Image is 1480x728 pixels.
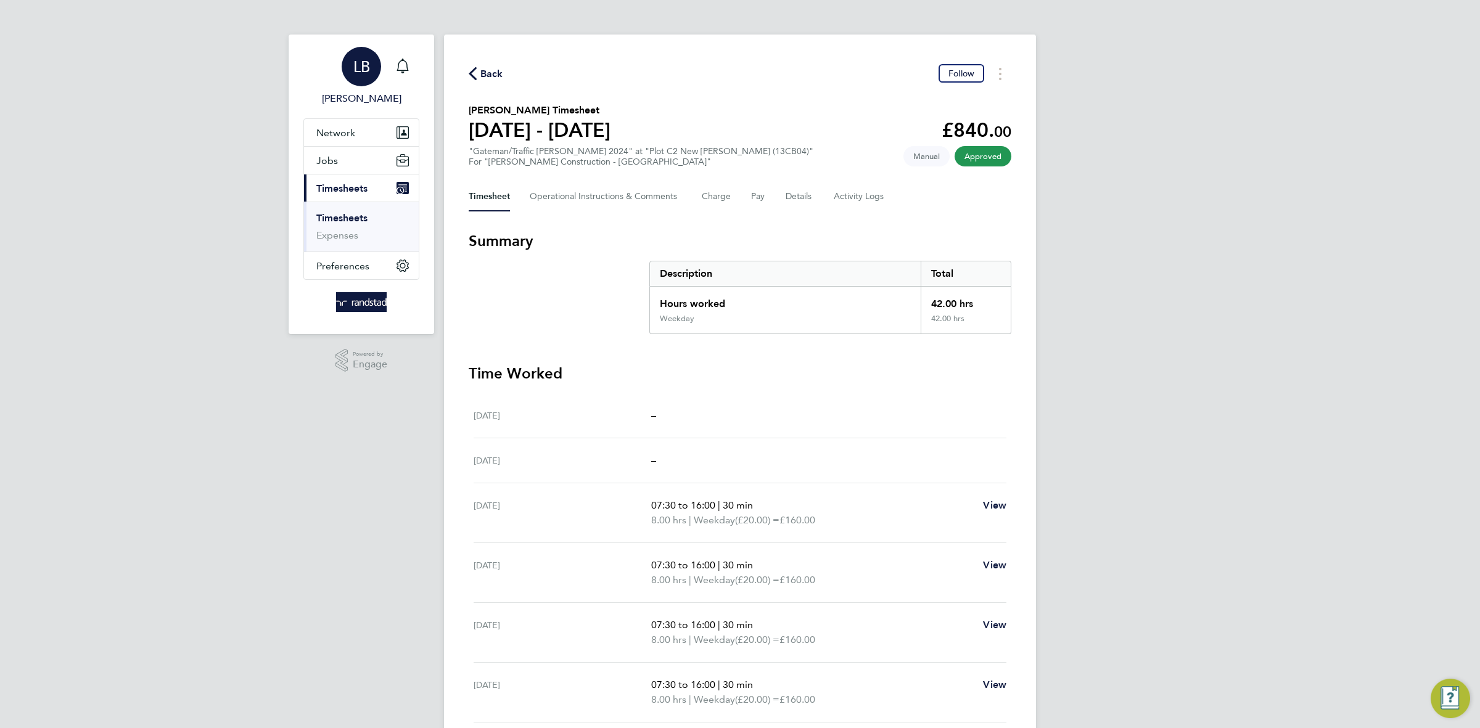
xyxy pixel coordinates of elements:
[303,292,419,312] a: Go to home page
[702,182,731,211] button: Charge
[480,67,503,81] span: Back
[651,454,656,466] span: –
[353,349,387,359] span: Powered by
[660,314,694,324] div: Weekday
[689,514,691,526] span: |
[718,559,720,571] span: |
[942,118,1011,142] app-decimal: £840.
[779,634,815,645] span: £160.00
[694,513,735,528] span: Weekday
[353,59,370,75] span: LB
[651,409,656,421] span: –
[735,514,779,526] span: (£20.00) =
[474,558,651,587] div: [DATE]
[469,118,610,142] h1: [DATE] - [DATE]
[316,212,368,224] a: Timesheets
[983,679,1006,690] span: View
[689,574,691,586] span: |
[469,157,813,167] div: For "[PERSON_NAME] Construction - [GEOGRAPHIC_DATA]"
[735,693,779,705] span: (£20.00) =
[304,252,419,279] button: Preferences
[1431,679,1470,718] button: Engage Resource Center
[983,559,1006,571] span: View
[649,261,1011,334] div: Summary
[983,499,1006,511] span: View
[735,574,779,586] span: (£20.00) =
[694,692,735,707] span: Weekday
[651,619,715,631] span: 07:30 to 16:00
[469,182,510,211] button: Timesheet
[723,679,753,690] span: 30 min
[779,514,815,526] span: £160.00
[303,47,419,106] a: LB[PERSON_NAME]
[474,677,651,707] div: [DATE]
[989,64,1011,83] button: Timesheets Menu
[650,287,921,314] div: Hours worked
[304,174,419,202] button: Timesheets
[316,182,368,194] span: Timesheets
[289,35,434,334] nav: Main navigation
[718,619,720,631] span: |
[723,499,753,511] span: 30 min
[316,127,355,139] span: Network
[304,147,419,174] button: Jobs
[469,231,1011,251] h3: Summary
[983,619,1006,631] span: View
[316,260,369,272] span: Preferences
[779,574,815,586] span: £160.00
[651,634,686,645] span: 8.00 hrs
[983,498,1006,513] a: View
[718,679,720,690] span: |
[779,693,815,705] span: £160.00
[834,182,886,211] button: Activity Logs
[651,559,715,571] span: 07:30 to 16:00
[469,103,610,118] h2: [PERSON_NAME] Timesheet
[303,91,419,106] span: Louis Barnfield
[955,146,1011,166] span: This timesheet has been approved.
[651,574,686,586] span: 8.00 hrs
[921,287,1011,314] div: 42.00 hrs
[921,314,1011,333] div: 42.00 hrs
[304,119,419,146] button: Network
[694,573,735,587] span: Weekday
[353,359,387,370] span: Engage
[469,364,1011,383] h3: Time Worked
[786,182,814,211] button: Details
[994,123,1011,141] span: 00
[723,559,753,571] span: 30 min
[983,677,1006,692] a: View
[651,499,715,511] span: 07:30 to 16:00
[735,634,779,645] span: (£20.00) =
[474,618,651,647] div: [DATE]
[335,349,388,372] a: Powered byEngage
[651,693,686,705] span: 8.00 hrs
[474,408,651,423] div: [DATE]
[316,155,338,166] span: Jobs
[530,182,682,211] button: Operational Instructions & Comments
[983,558,1006,573] a: View
[650,261,921,286] div: Description
[718,499,720,511] span: |
[316,229,358,241] a: Expenses
[474,453,651,468] div: [DATE]
[689,693,691,705] span: |
[469,66,503,81] button: Back
[469,146,813,167] div: "Gateman/Traffic [PERSON_NAME] 2024" at "Plot C2 New [PERSON_NAME] (13CB04)"
[694,632,735,647] span: Weekday
[948,68,974,79] span: Follow
[651,514,686,526] span: 8.00 hrs
[751,182,766,211] button: Pay
[939,64,984,83] button: Follow
[903,146,950,166] span: This timesheet was manually created.
[723,619,753,631] span: 30 min
[651,679,715,690] span: 07:30 to 16:00
[921,261,1011,286] div: Total
[689,634,691,645] span: |
[304,202,419,252] div: Timesheets
[336,292,387,312] img: randstad-logo-retina.png
[474,498,651,528] div: [DATE]
[983,618,1006,632] a: View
